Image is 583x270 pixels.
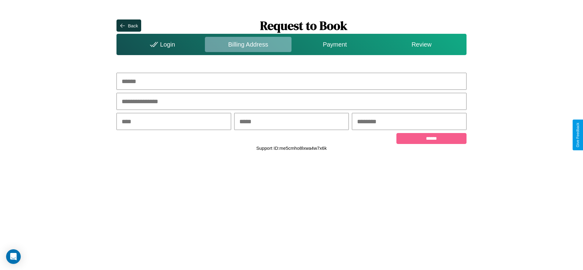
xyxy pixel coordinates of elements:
div: Back [128,23,138,28]
div: Review [378,37,465,52]
div: Login [118,37,205,52]
p: Support ID: me5cmho8lxwa4w7x6k [256,144,327,152]
button: Back [116,19,141,32]
div: Open Intercom Messenger [6,249,21,264]
div: Billing Address [205,37,291,52]
h1: Request to Book [141,17,467,34]
div: Give Feedback [576,123,580,147]
div: Payment [291,37,378,52]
